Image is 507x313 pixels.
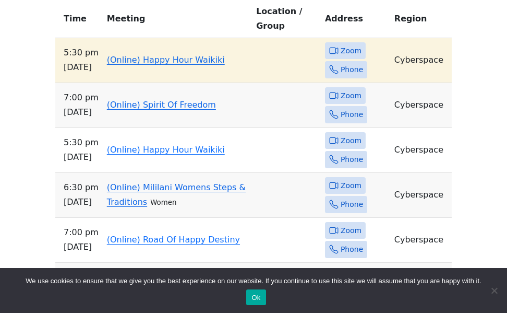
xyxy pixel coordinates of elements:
span: Phone [341,108,363,121]
button: Ok [246,289,265,305]
small: Women [150,199,176,206]
span: 7:00 PM [64,225,99,240]
a: (Online) Happy Hour Waikiki [107,145,225,155]
span: Phone [341,198,363,211]
td: Cyberspace [390,83,452,128]
a: (Online) Road Of Happy Destiny [107,235,240,245]
span: Phone [341,243,363,256]
td: Cyberspace [390,218,452,263]
th: Region [390,4,452,38]
a: (Online) Spirit Of Freedom [107,100,216,110]
td: Cyberspace [390,128,452,173]
th: Meeting [103,4,252,38]
span: Zoom [341,179,361,192]
th: Address [321,4,390,38]
th: Location / Group [252,4,321,38]
span: 5:30 PM [64,45,99,60]
th: Time [55,4,103,38]
span: [DATE] [64,105,99,120]
span: Zoom [341,89,361,102]
span: [DATE] [64,150,99,165]
span: [DATE] [64,195,99,210]
a: (Online) Happy Hour Waikiki [107,55,225,65]
span: 7:00 PM [64,90,99,105]
span: [DATE] [64,240,99,254]
td: Cyberspace [390,173,452,218]
span: Zoom [341,134,361,147]
span: Zoom [341,44,361,57]
span: 5:30 PM [64,135,99,150]
td: Cyberspace [390,38,452,83]
span: Zoom [341,224,361,237]
span: [DATE] [64,60,99,75]
td: Cyberspace [390,263,452,301]
span: 6:30 PM [64,180,99,195]
a: (Online) Mililani Womens Steps & Traditions [107,182,246,207]
span: No [489,285,499,296]
span: 7:30 PM [64,267,99,282]
span: Phone [341,153,363,166]
span: We use cookies to ensure that we give you the best experience on our website. If you continue to ... [26,276,481,286]
span: Phone [341,63,363,76]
